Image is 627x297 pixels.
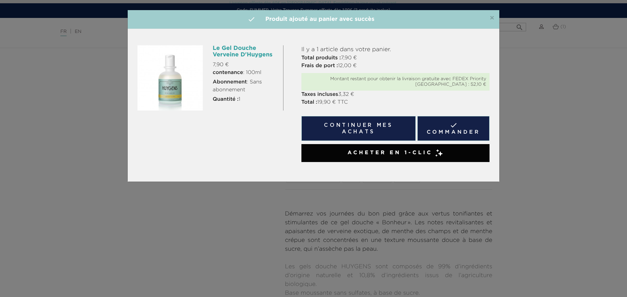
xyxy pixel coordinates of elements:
[137,45,203,111] img: LE GEL DOUCHE 250ml VERVEINE D'HUYGENS
[213,70,243,75] strong: contenance
[301,91,490,98] p: 3,32 €
[305,76,486,87] div: Montant restant pour obtenir la livraison gratuite avec FEDEX Priority [GEOGRAPHIC_DATA] : 52,10 €
[301,100,317,105] strong: Total :
[417,116,490,141] a: Commander
[301,116,416,141] button: Continuer mes achats
[301,45,490,54] p: Il y a 1 article dans votre panier.
[301,98,490,106] p: 19,90 € TTC
[301,54,490,62] p: 7,90 €
[301,63,338,68] strong: Frais de port :
[213,97,238,102] strong: Quantité :
[213,69,261,77] span: : 100ml
[248,15,255,23] i: 
[133,15,494,24] h4: Produit ajouté au panier avec succès
[301,62,490,70] p: 12,00 €
[213,96,278,103] p: 1
[213,61,278,69] p: 7,90 €
[213,78,278,94] span: : Sans abonnement
[213,45,278,58] h6: Le Gel Douche Verveine D'Huygens
[301,92,338,97] strong: Taxes incluses
[213,80,247,85] strong: Abonnement
[490,14,494,22] span: ×
[490,14,494,22] button: Close
[301,55,341,61] strong: Total produits :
